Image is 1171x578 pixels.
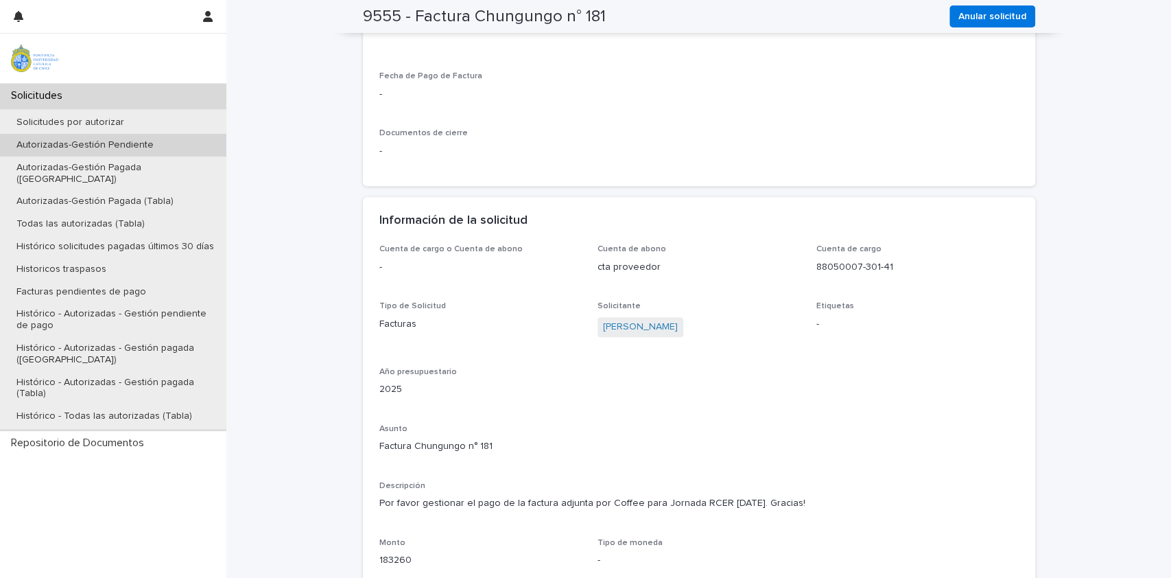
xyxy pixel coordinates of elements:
span: Tipo de Solicitud [379,302,446,310]
p: Repositorio de Documentos [5,437,155,450]
span: Etiquetas [816,302,854,310]
p: - [598,553,800,568]
a: [PERSON_NAME] [603,320,678,334]
p: 2025 [379,382,582,397]
p: - [816,317,1019,332]
p: Histórico solicitudes pagadas últimos 30 días [5,241,225,253]
p: Historicos traspasos [5,264,117,275]
p: Autorizadas-Gestión Pendiente [5,139,165,151]
span: Fecha de Pago de Factura [379,72,482,80]
span: Cuenta de abono [598,245,666,253]
span: Descripción [379,482,425,490]
p: Facturas [379,317,582,332]
p: Histórico - Autorizadas - Gestión pagada (Tabla) [5,377,226,400]
button: Anular solicitud [949,5,1035,27]
span: Documentos de cierre [379,129,468,137]
span: Solicitante [598,302,641,310]
p: 183260 [379,553,582,568]
span: Año presupuestario [379,368,457,376]
span: Tipo de moneda [598,539,663,547]
span: Monto [379,539,405,547]
h2: 9555 - Factura Chungungo n° 181 [363,7,606,27]
span: Cuenta de cargo o Cuenta de abono [379,245,523,253]
p: - [379,260,582,275]
span: Anular solicitud [958,10,1026,23]
p: Autorizadas-Gestión Pagada ([GEOGRAPHIC_DATA]) [5,162,226,185]
img: iqsleoUpQLaG7yz5l0jK [11,45,58,72]
p: cta proveedor [598,260,800,275]
p: 88050007-301-41 [816,260,1019,275]
p: Histórico - Todas las autorizadas (Tabla) [5,411,203,422]
span: Cuenta de cargo [816,245,882,253]
p: Solicitudes [5,89,73,102]
p: Por favor gestionar el pago de la factura adjunta por Coffee para Jornada RCER [DATE]. Gracias! [379,496,1019,511]
p: Todas las autorizadas (Tabla) [5,218,156,230]
p: Factura Chungungo n° 181 [379,439,1019,454]
p: Histórico - Autorizadas - Gestión pagada ([GEOGRAPHIC_DATA]) [5,343,226,366]
p: Autorizadas-Gestión Pagada (Tabla) [5,196,185,207]
p: - [379,144,1019,159]
p: Facturas pendientes de pago [5,286,157,298]
p: - [379,87,527,102]
p: Solicitudes por autorizar [5,117,135,128]
h2: Información de la solicitud [379,213,528,229]
p: Histórico - Autorizadas - Gestión pendiente de pago [5,308,226,332]
span: Asunto [379,425,407,433]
